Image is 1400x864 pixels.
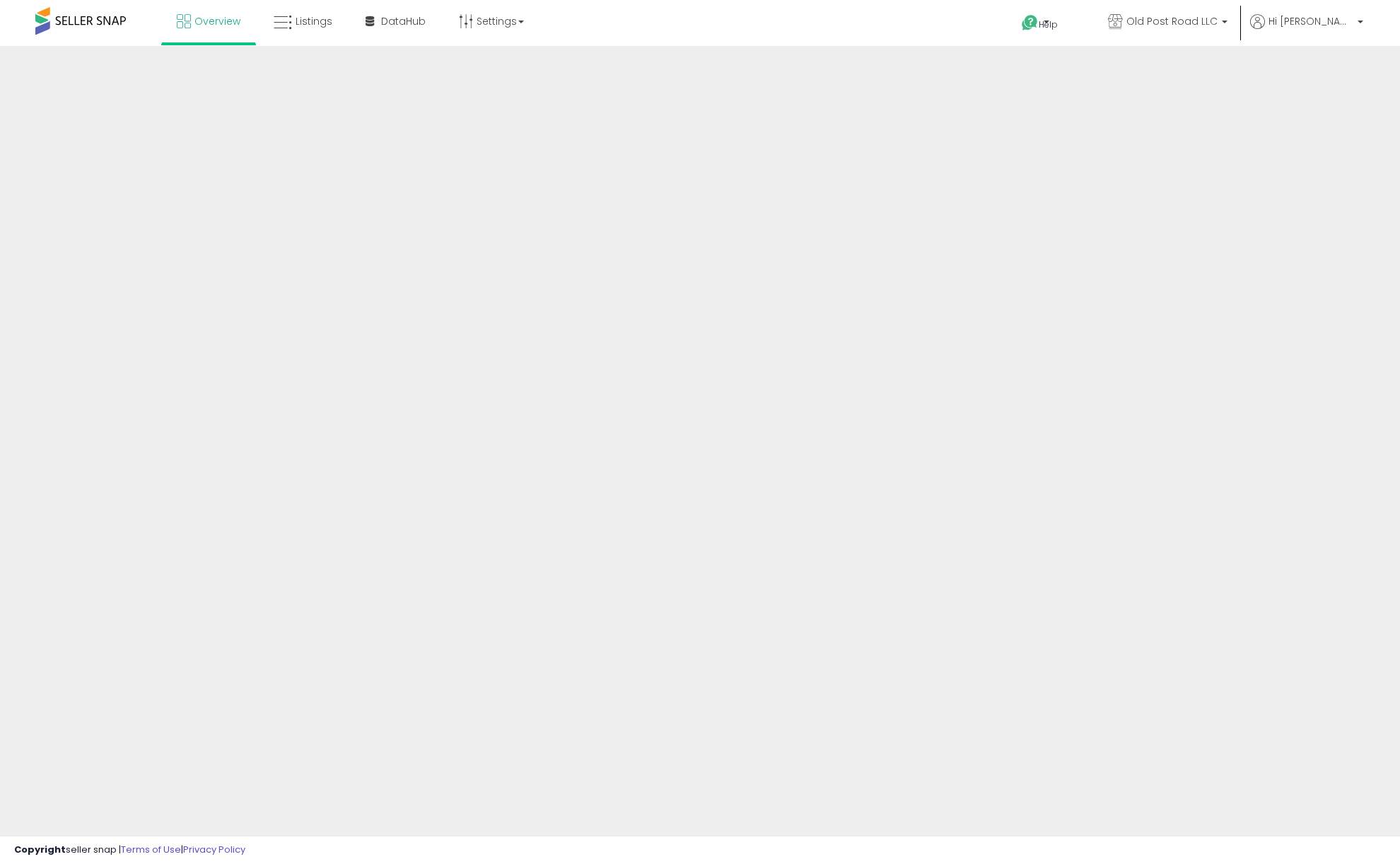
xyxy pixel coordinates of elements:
[1126,14,1218,28] span: Old Post Road LLC
[1010,4,1085,46] a: Help
[1268,14,1353,28] span: Hi [PERSON_NAME]
[381,14,426,28] span: DataHub
[194,14,240,28] span: Overview
[1039,18,1058,30] span: Help
[1250,14,1363,46] a: Hi [PERSON_NAME]
[296,14,332,28] span: Listings
[1021,14,1039,32] i: Get Help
